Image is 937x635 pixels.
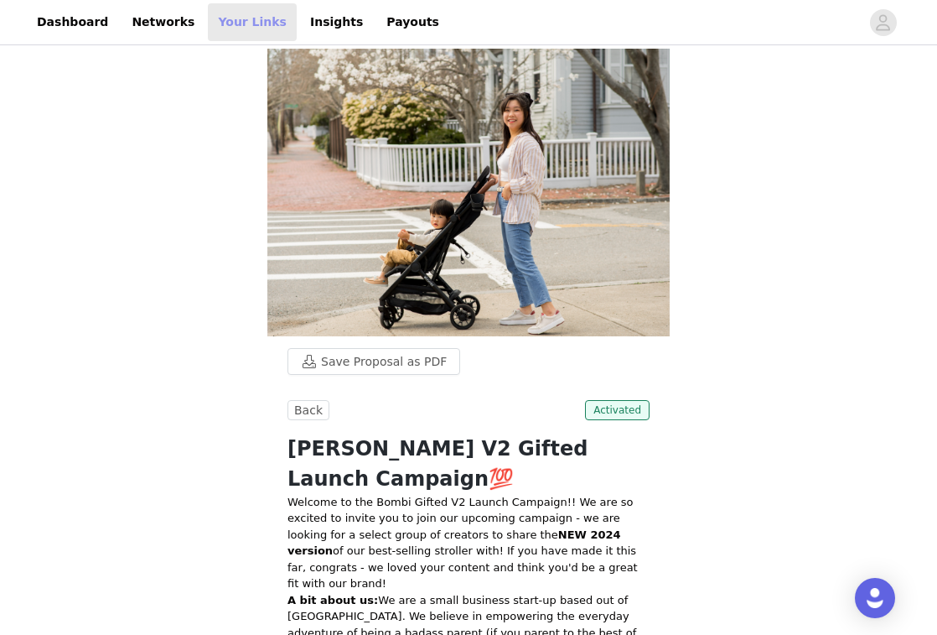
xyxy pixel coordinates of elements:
[855,578,895,618] div: Open Intercom Messenger
[27,3,118,41] a: Dashboard
[376,3,449,41] a: Payouts
[287,400,329,420] button: Back
[267,49,670,336] img: campaign image
[875,9,891,36] div: avatar
[287,594,378,606] strong: A bit about us:
[300,3,373,41] a: Insights
[122,3,204,41] a: Networks
[585,400,650,420] span: Activated
[287,494,650,592] p: Welcome to the Bombi Gifted V2 Launch Campaign!! We are so excited to invite you to join our upco...
[287,434,650,494] h1: [PERSON_NAME] V2 Gifted Launch Campaign💯
[208,3,297,41] a: Your Links
[287,348,460,375] button: Save Proposal as PDF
